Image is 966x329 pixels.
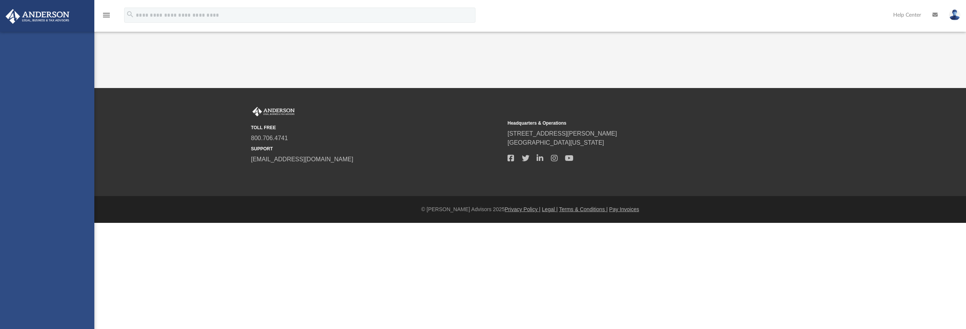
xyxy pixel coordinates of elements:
a: Legal | [542,206,558,212]
a: 800.706.4741 [251,135,288,141]
img: Anderson Advisors Platinum Portal [251,107,296,117]
small: Headquarters & Operations [508,120,759,127]
small: SUPPORT [251,145,502,152]
img: Anderson Advisors Platinum Portal [3,9,72,24]
a: Terms & Conditions | [559,206,608,212]
img: User Pic [949,9,960,20]
div: © [PERSON_NAME] Advisors 2025 [94,205,966,213]
a: Privacy Policy | [505,206,541,212]
small: TOLL FREE [251,124,502,131]
a: menu [102,14,111,20]
a: Pay Invoices [609,206,639,212]
i: menu [102,11,111,20]
i: search [126,10,134,19]
a: [GEOGRAPHIC_DATA][US_STATE] [508,139,604,146]
a: [EMAIL_ADDRESS][DOMAIN_NAME] [251,156,353,162]
a: [STREET_ADDRESS][PERSON_NAME] [508,130,617,137]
